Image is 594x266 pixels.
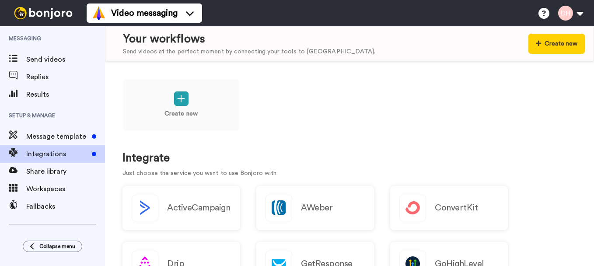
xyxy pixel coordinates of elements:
a: AWeber [256,186,374,230]
button: Create new [528,34,585,54]
img: bj-logo-header-white.svg [10,7,76,19]
div: Your workflows [123,31,375,47]
span: Integrations [26,149,88,159]
h2: ActiveCampaign [167,203,230,213]
span: Workspaces [26,184,105,194]
span: Video messaging [111,7,178,19]
span: Results [26,89,105,100]
span: Fallbacks [26,201,105,212]
span: Share library [26,166,105,177]
img: vm-color.svg [92,6,106,20]
h1: Integrate [122,152,577,164]
p: Create new [164,109,198,119]
span: Message template [26,131,88,142]
p: Just choose the service you want to use Bonjoro with. [122,169,577,178]
span: Send videos [26,54,105,65]
span: Collapse menu [39,243,75,250]
button: Collapse menu [23,241,82,252]
a: ConvertKit [390,186,508,230]
span: Replies [26,72,105,82]
img: logo_activecampaign.svg [132,195,158,221]
img: logo_convertkit.svg [400,195,426,221]
a: Create new [122,79,240,131]
img: logo_aweber.svg [266,195,292,221]
h2: ConvertKit [435,203,478,213]
div: Send videos at the perfect moment by connecting your tools to [GEOGRAPHIC_DATA]. [123,47,375,56]
button: ActiveCampaign [122,186,240,230]
h2: AWeber [301,203,332,213]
